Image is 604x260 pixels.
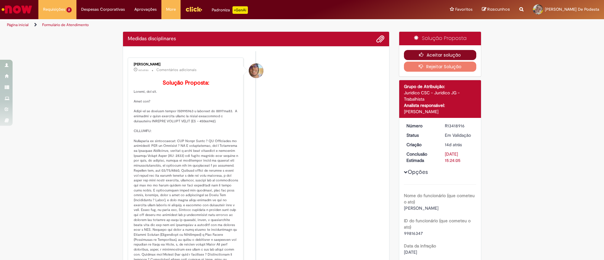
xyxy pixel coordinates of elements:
a: Página inicial [7,22,29,27]
span: Despesas Corporativas [81,6,125,13]
span: [DATE] [404,249,417,255]
span: 6d atrás [138,68,148,72]
time: 14/08/2025 17:24:02 [445,142,462,147]
button: Adicionar anexos [376,35,384,43]
div: Analista responsável: [404,102,477,108]
div: [DATE] 15:24:05 [445,151,474,163]
span: 99816347 [404,230,423,236]
div: [PERSON_NAME] [404,108,477,115]
a: Rascunhos [482,7,510,13]
span: Favoritos [455,6,473,13]
div: Jurídico CSC - Jurídico JG - Trabalhista [404,90,477,102]
div: Pedro Henrique De Oliveira Alves [249,64,263,78]
span: More [166,6,176,13]
dt: Status [402,132,440,138]
b: Nome do funcionário (que cometeu o ato) [404,193,475,205]
span: Aprovações [134,6,157,13]
p: +GenAi [232,6,248,14]
h2: Medidas disciplinares Histórico de tíquete [128,36,176,42]
time: 22/08/2025 09:56:25 [138,68,148,72]
span: 2 [66,7,72,13]
div: Solução Proposta [399,32,481,45]
dt: Conclusão Estimada [402,151,440,163]
b: Solução Proposta: [163,79,209,86]
span: 14d atrás [445,142,462,147]
span: [PERSON_NAME] [404,205,439,211]
div: R13418916 [445,123,474,129]
b: ID do funcionário (que cometeu o ato) [404,218,471,230]
div: Em Validação [445,132,474,138]
a: Formulário de Atendimento [42,22,89,27]
dt: Criação [402,141,440,148]
div: Grupo de Atribuição: [404,83,477,90]
button: Rejeitar Solução [404,62,477,72]
span: Rascunhos [487,6,510,12]
div: Padroniza [212,6,248,14]
b: Data da infração [404,243,436,249]
small: Comentários adicionais [156,67,197,73]
img: click_logo_yellow_360x200.png [185,4,202,14]
div: [PERSON_NAME] [134,63,238,66]
img: ServiceNow [1,3,33,16]
div: 14/08/2025 17:24:02 [445,141,474,148]
dt: Número [402,123,440,129]
ul: Trilhas de página [5,19,398,31]
span: Requisições [43,6,65,13]
span: [PERSON_NAME] De Podesta [545,7,599,12]
button: Aceitar solução [404,50,477,60]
